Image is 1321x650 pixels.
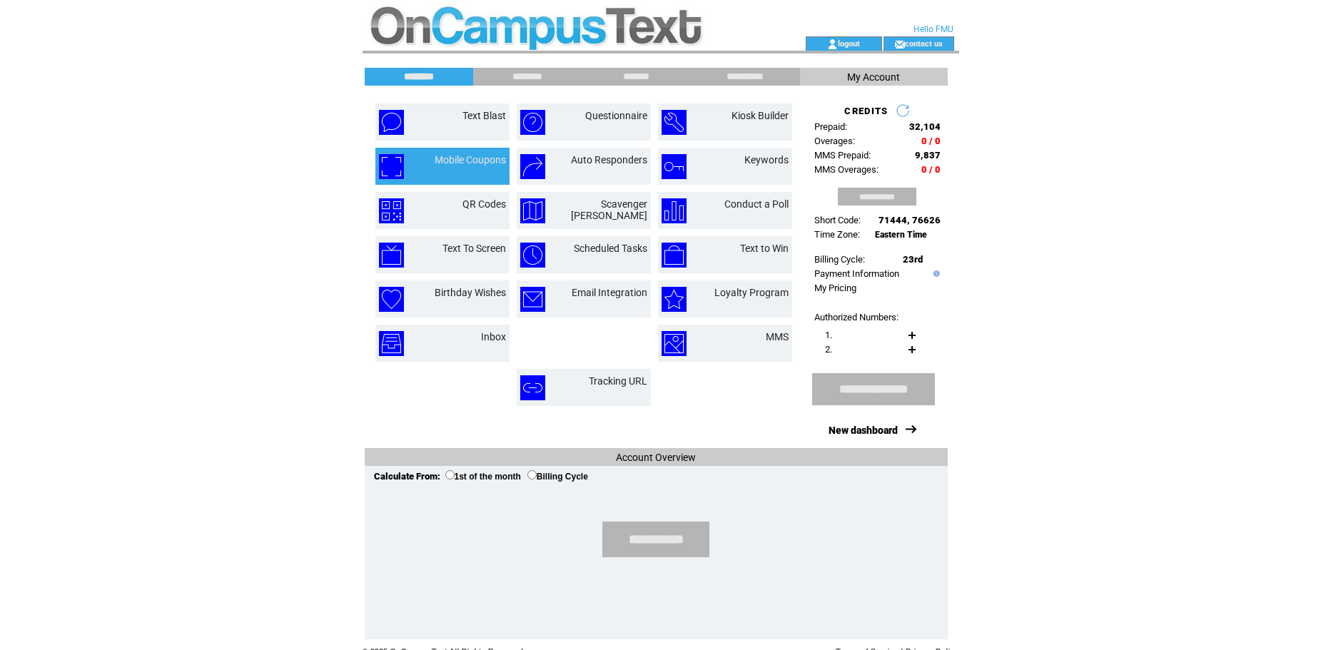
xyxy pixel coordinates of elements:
span: 1. [825,330,832,340]
span: MMS Prepaid: [814,150,871,161]
span: Eastern Time [875,230,927,240]
img: kiosk-builder.png [662,110,687,135]
img: conduct-a-poll.png [662,198,687,223]
img: mobile-coupons.png [379,154,404,179]
a: Questionnaire [585,110,647,121]
img: keywords.png [662,154,687,179]
img: contact_us_icon.gif [894,39,905,50]
a: New dashboard [829,425,898,436]
img: questionnaire.png [520,110,545,135]
a: contact us [905,39,943,48]
img: account_icon.gif [827,39,838,50]
span: My Account [847,71,900,83]
span: CREDITS [844,106,888,116]
span: 0 / 0 [921,136,941,146]
a: Tracking URL [589,375,647,387]
a: QR Codes [462,198,506,210]
img: text-to-screen.png [379,243,404,268]
img: tracking-url.png [520,375,545,400]
span: Hello FMU [913,24,953,34]
label: 1st of the month [445,472,521,482]
img: text-to-win.png [662,243,687,268]
a: Email Integration [572,287,647,298]
span: Overages: [814,136,855,146]
a: Kiosk Builder [732,110,789,121]
a: Text To Screen [442,243,506,254]
img: scheduled-tasks.png [520,243,545,268]
label: Billing Cycle [527,472,588,482]
img: scavenger-hunt.png [520,198,545,223]
a: Keywords [744,154,789,166]
a: logout [838,39,860,48]
span: 0 / 0 [921,164,941,175]
span: Short Code: [814,215,861,225]
span: 32,104 [909,121,941,132]
a: My Pricing [814,283,856,293]
img: email-integration.png [520,287,545,312]
a: Loyalty Program [714,287,789,298]
span: Billing Cycle: [814,254,865,265]
a: Inbox [481,331,506,342]
a: Scheduled Tasks [574,243,647,254]
img: mms.png [662,331,687,356]
a: Scavenger [PERSON_NAME] [571,198,647,221]
span: Prepaid: [814,121,847,132]
img: auto-responders.png [520,154,545,179]
span: MMS Overages: [814,164,879,175]
img: loyalty-program.png [662,287,687,312]
img: inbox.png [379,331,404,356]
span: Account Overview [616,452,696,463]
img: help.gif [930,270,940,277]
img: text-blast.png [379,110,404,135]
span: 23rd [903,254,923,265]
a: Payment Information [814,268,899,279]
span: Time Zone: [814,229,860,240]
span: 2. [825,344,832,355]
a: Text Blast [462,110,506,121]
input: 1st of the month [445,470,455,479]
input: Billing Cycle [527,470,537,479]
a: MMS [766,331,789,342]
a: Text to Win [740,243,789,254]
a: Conduct a Poll [724,198,789,210]
span: 71444, 76626 [879,215,941,225]
a: Mobile Coupons [435,154,506,166]
a: Birthday Wishes [435,287,506,298]
a: Auto Responders [571,154,647,166]
span: Authorized Numbers: [814,312,899,323]
img: qr-codes.png [379,198,404,223]
span: Calculate From: [374,471,440,482]
img: birthday-wishes.png [379,287,404,312]
span: 9,837 [915,150,941,161]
